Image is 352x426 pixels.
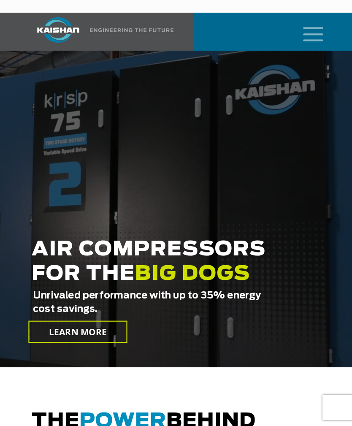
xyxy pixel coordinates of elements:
[32,237,271,313] h2: AIR COMPRESSORS FOR THE
[49,326,107,338] span: LEARN MORE
[33,289,272,316] span: Unrivaled performance with up to 35% energy cost savings.
[28,321,127,343] a: LEARN MORE
[27,13,174,51] a: Kaishan USA
[135,264,250,284] span: BIG DOGS
[90,28,173,32] img: Engineering the future
[300,24,314,39] a: mobile menu
[27,17,90,43] img: kaishan logo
